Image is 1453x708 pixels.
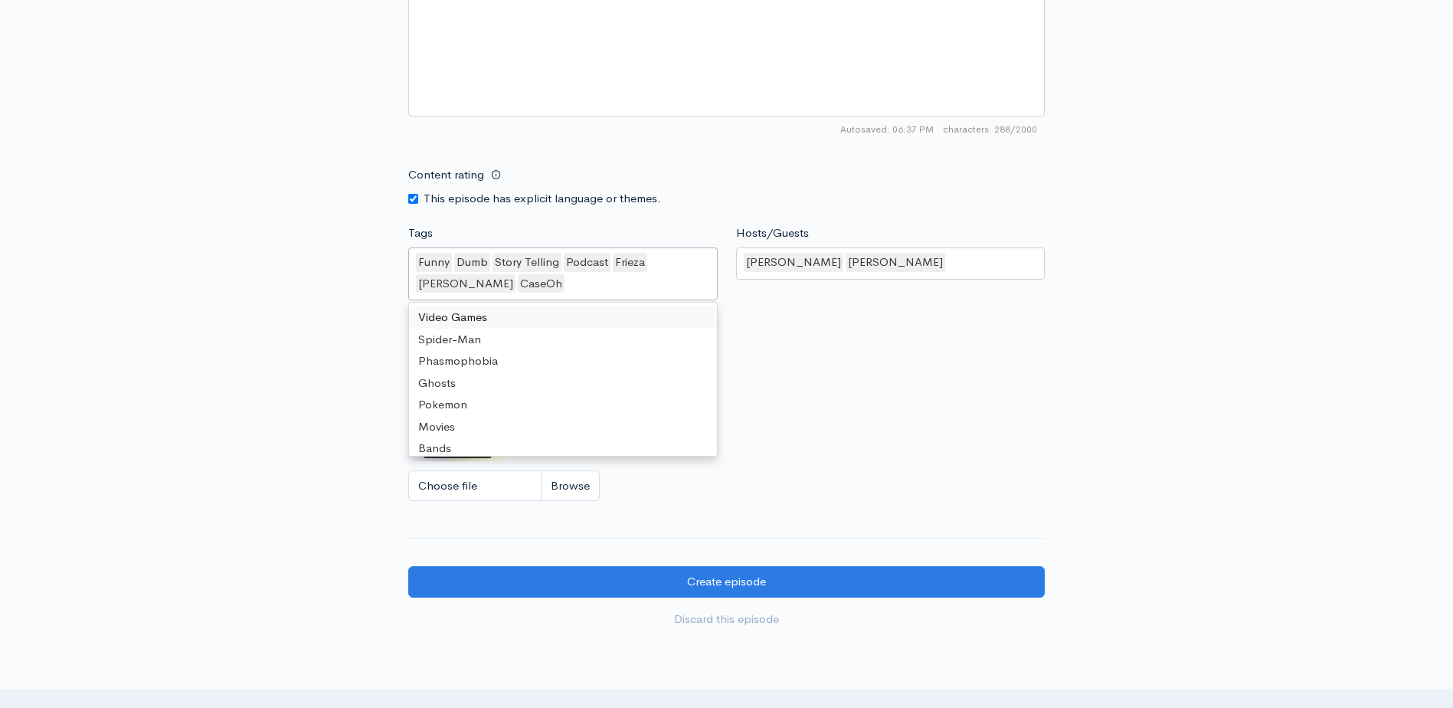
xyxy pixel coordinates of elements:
[416,253,452,272] div: Funny
[454,253,490,272] div: Dumb
[409,394,717,416] div: Pokemon
[409,438,717,460] div: Bands
[736,225,809,242] label: Hosts/Guests
[840,123,934,136] span: Autosaved: 06:37 PM
[408,225,433,242] label: Tags
[408,604,1045,635] a: Discard this episode
[409,372,717,395] div: Ghosts
[493,253,561,272] div: Story Telling
[416,274,515,293] div: [PERSON_NAME]
[408,566,1045,598] input: Create episode
[744,253,843,272] div: [PERSON_NAME]
[409,306,717,329] div: Video Games
[846,253,945,272] div: [PERSON_NAME]
[408,342,1045,357] small: If no artwork is selected your default podcast artwork will be used
[424,190,661,208] label: This episode has explicit language or themes.
[409,350,717,372] div: Phasmophobia
[564,253,610,272] div: Podcast
[518,274,565,293] div: CaseOh
[408,159,484,191] label: Content rating
[409,416,717,438] div: Movies
[409,329,717,351] div: Spider-Man
[943,123,1037,136] span: 288/2000
[613,253,647,272] div: Frieza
